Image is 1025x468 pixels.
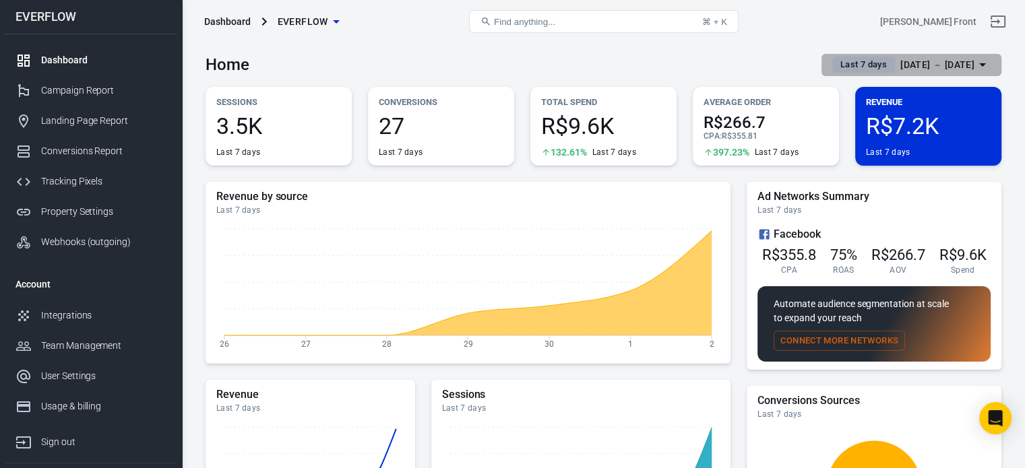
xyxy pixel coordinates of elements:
button: Connect More Networks [774,331,905,352]
div: [DATE] － [DATE] [900,57,974,73]
p: Automate audience segmentation at scale to expand your reach [774,297,974,325]
div: Webhooks (outgoing) [41,235,166,249]
span: R$7.2K [866,114,991,137]
span: 3.5K [216,114,341,137]
tspan: 30 [545,339,554,348]
div: Property Settings [41,205,166,219]
tspan: 28 [382,339,392,348]
span: 132.61% [551,147,587,157]
span: Spend [951,265,975,275]
div: Last 7 days [755,147,799,158]
span: ROAS [833,265,854,275]
div: Last 7 days [442,403,720,413]
div: Last 7 days [216,403,404,413]
span: R$9.6K [541,114,666,137]
a: Tracking Pixels [5,166,177,197]
div: Last 7 days [757,205,991,215]
div: Integrations [41,308,166,323]
div: Account id: KGa5hiGJ [880,15,976,29]
a: Property Settings [5,197,177,227]
a: Dashboard [5,45,177,75]
p: Sessions [216,95,341,109]
span: R$266.7 [871,246,925,263]
span: EVERFLOW [278,13,328,30]
div: Last 7 days [592,147,636,158]
tspan: 27 [301,339,311,348]
a: Webhooks (outgoing) [5,227,177,257]
div: Dashboard [204,15,251,28]
div: Facebook [757,226,991,242]
a: Campaign Report [5,75,177,106]
h5: Revenue [216,388,404,401]
h5: Ad Networks Summary [757,190,991,203]
div: Dashboard [41,53,166,67]
a: User Settings [5,361,177,391]
div: Last 7 days [866,147,910,158]
a: Sign out [5,422,177,457]
span: 397.23% [713,147,749,157]
button: Find anything...⌘ + K [469,10,739,33]
a: Sign out [982,5,1014,38]
a: Team Management [5,331,177,361]
span: R$355.81 [722,131,757,141]
div: Conversions Report [41,144,166,158]
div: Last 7 days [216,205,720,215]
div: Campaign Report [41,83,166,98]
span: CPA : [704,131,722,141]
div: Landing Page Report [41,114,166,128]
div: Sign out [41,435,166,449]
button: Last 7 days[DATE] － [DATE] [821,54,1001,76]
div: Open Intercom Messenger [979,402,1012,434]
span: CPA [781,265,797,275]
div: EVERFLOW [5,11,177,23]
li: Account [5,268,177,300]
button: EVERFLOW [272,9,344,34]
h5: Conversions Sources [757,394,991,407]
div: Usage & billing [41,399,166,413]
svg: Facebook Ads [757,226,771,242]
span: 75% [830,246,857,263]
div: User Settings [41,369,166,383]
h3: Home [206,55,249,74]
div: Last 7 days [757,409,991,420]
tspan: 26 [220,339,229,348]
a: Usage & billing [5,391,177,422]
tspan: 2 [710,339,714,348]
div: Last 7 days [216,147,260,158]
h5: Sessions [442,388,720,401]
div: Last 7 days [379,147,423,158]
div: Team Management [41,339,166,353]
a: Integrations [5,300,177,331]
div: ⌘ + K [702,17,727,27]
p: Revenue [866,95,991,109]
span: 27 [379,114,503,137]
tspan: 1 [628,339,633,348]
tspan: 29 [464,339,473,348]
span: R$266.7 [704,114,828,131]
h5: Revenue by source [216,190,720,203]
p: Conversions [379,95,503,109]
span: R$355.8 [762,246,816,263]
div: Tracking Pixels [41,174,166,189]
a: Conversions Report [5,136,177,166]
p: Total Spend [541,95,666,109]
span: R$9.6K [939,246,987,263]
span: Last 7 days [835,58,892,71]
p: Average Order [704,95,828,109]
a: Landing Page Report [5,106,177,136]
span: Find anything... [494,17,555,27]
span: AOV [890,265,906,275]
